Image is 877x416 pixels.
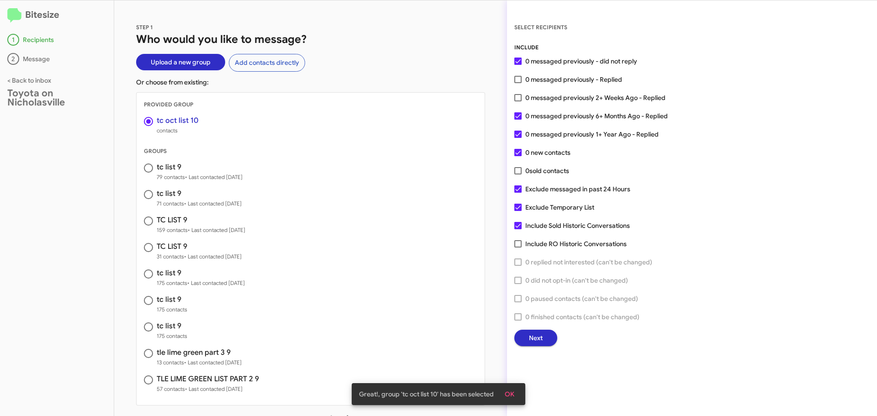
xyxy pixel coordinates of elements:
[7,53,106,65] div: Message
[529,167,569,175] span: sold contacts
[157,117,199,124] h3: tc oct list 10
[525,238,627,249] span: Include RO Historic Conversations
[151,54,211,70] span: Upload a new group
[525,56,637,67] span: 0 messaged previously - did not reply
[525,202,594,213] span: Exclude Temporary List
[359,390,494,399] span: Great!, group 'tc oct list 10' has been selected
[157,126,199,135] span: contacts
[157,190,242,197] h3: tc list 9
[157,252,242,261] span: 31 contacts
[187,279,245,286] span: • Last contacted [DATE]
[7,34,19,46] div: 1
[157,216,245,224] h3: TC LIST 9
[525,220,630,231] span: Include Sold Historic Conversations
[525,311,639,322] span: 0 finished contacts (can't be changed)
[525,293,638,304] span: 0 paused contacts (can't be changed)
[157,349,242,356] h3: tle lime green part 3 9
[157,305,187,314] span: 175 contacts
[157,173,243,182] span: 79 contacts
[157,199,242,208] span: 71 contacts
[529,330,543,346] span: Next
[136,54,225,70] button: Upload a new group
[514,43,870,52] div: INCLUDE
[157,384,259,394] span: 57 contacts
[185,385,243,392] span: • Last contacted [DATE]
[514,330,557,346] button: Next
[157,332,187,341] span: 175 contacts
[7,89,106,107] div: Toyota on Nicholasville
[525,275,628,286] span: 0 did not opt-in (can't be changed)
[7,8,106,23] h2: Bitesize
[157,163,243,171] h3: tc list 9
[157,269,245,277] h3: tc list 9
[136,32,485,47] h1: Who would you like to message?
[7,76,51,84] a: < Back to inbox
[157,322,187,330] h3: tc list 9
[525,147,571,158] span: 0 new contacts
[525,74,622,85] span: 0 messaged previously - Replied
[514,24,567,31] span: SELECT RECIPIENTS
[505,386,514,402] span: OK
[136,78,485,87] p: Or choose from existing:
[497,386,522,402] button: OK
[7,53,19,65] div: 2
[157,226,245,235] span: 159 contacts
[184,253,242,260] span: • Last contacted [DATE]
[229,54,305,72] button: Add contacts directly
[185,174,243,180] span: • Last contacted [DATE]
[137,100,485,109] div: PROVIDED GROUP
[137,147,485,156] div: GROUPS
[157,243,242,250] h3: TC LIST 9
[525,165,569,176] span: 0
[188,226,245,233] span: • Last contacted [DATE]
[157,358,242,367] span: 13 contacts
[525,129,659,140] span: 0 messaged previously 1+ Year Ago - Replied
[7,34,106,46] div: Recipients
[184,359,242,366] span: • Last contacted [DATE]
[525,92,666,103] span: 0 messaged previously 2+ Weeks Ago - Replied
[525,257,652,268] span: 0 replied not interested (can't be changed)
[525,184,630,195] span: Exclude messaged in past 24 Hours
[136,24,153,31] span: STEP 1
[184,200,242,207] span: • Last contacted [DATE]
[157,375,259,383] h3: TLE LIME GREEN LIST PART 2 9
[157,279,245,288] span: 175 contacts
[7,8,21,23] img: logo-minimal.svg
[157,296,187,303] h3: tc list 9
[525,111,668,121] span: 0 messaged previously 6+ Months Ago - Replied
